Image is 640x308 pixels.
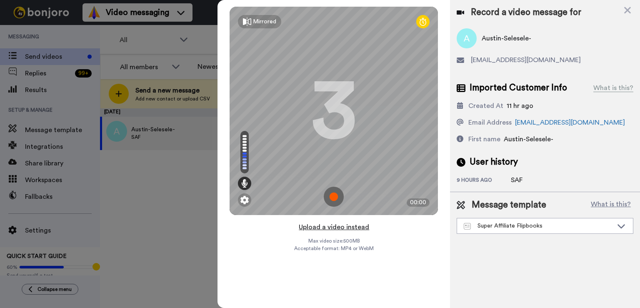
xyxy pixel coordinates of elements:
[471,55,581,65] span: [EMAIL_ADDRESS][DOMAIN_NAME]
[468,134,500,144] div: First name
[308,238,360,244] span: Max video size: 500 MB
[324,187,344,207] img: ic_record_start.svg
[470,82,567,94] span: Imported Customer Info
[468,101,503,111] div: Created At
[515,119,625,126] a: [EMAIL_ADDRESS][DOMAIN_NAME]
[407,198,430,207] div: 00:00
[468,118,512,128] div: Email Address
[311,80,357,142] div: 3
[294,245,374,252] span: Acceptable format: MP4 or WebM
[588,199,633,211] button: What is this?
[507,103,533,109] span: 11 hr ago
[504,136,553,143] span: Austin-Selesele-
[240,196,249,204] img: ic_gear.svg
[457,177,511,185] div: 9 hours ago
[511,175,552,185] div: SAF
[470,156,518,168] span: User history
[593,83,633,93] div: What is this?
[464,222,613,230] div: Super Affiliate Flipbooks
[296,222,372,233] button: Upload a video instead
[472,199,546,211] span: Message template
[464,223,471,230] img: Message-temps.svg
